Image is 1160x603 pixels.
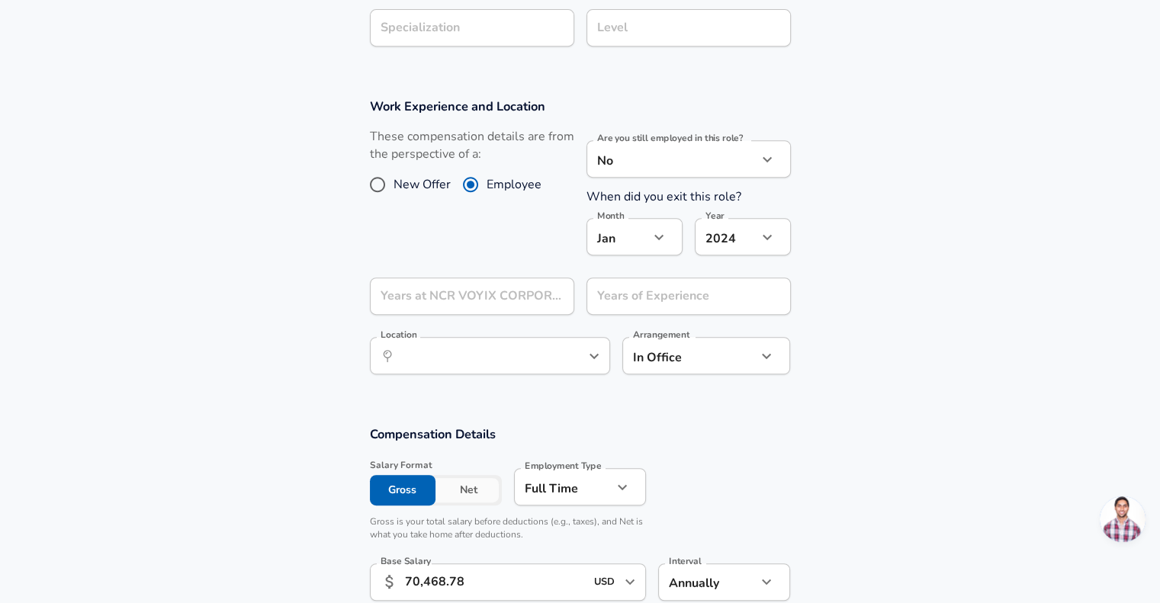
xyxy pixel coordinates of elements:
[619,571,641,592] button: Open
[370,98,791,115] h3: Work Experience and Location
[593,16,784,40] input: L3
[658,563,757,601] div: Annually
[370,128,574,163] label: These compensation details are from the perspective of a:
[487,175,541,194] span: Employee
[597,211,624,220] label: Month
[669,556,702,566] label: Interval
[597,133,743,143] label: Are you still employed in this role?
[381,330,416,339] label: Location
[586,140,757,178] div: No
[525,461,602,470] label: Employment Type
[1100,496,1146,542] div: Open chat
[370,515,647,541] p: Gross is your total salary before deductions (e.g., taxes), and Net is what you take home after d...
[370,277,541,315] input: 0
[405,563,586,601] input: 100,000
[705,211,725,220] label: Year
[514,468,612,505] div: Full Time
[381,556,431,566] label: Base Salary
[370,9,574,47] input: Specialization
[695,218,757,255] div: 2024
[370,475,436,505] button: Gross
[586,277,757,315] input: 7
[622,337,734,374] div: In Office
[370,425,791,443] h3: Compensation Details
[586,188,741,205] label: When did you exit this role?
[394,175,451,194] span: New Offer
[586,218,649,255] div: Jan
[590,570,620,594] input: USD
[435,475,502,505] button: Net
[633,330,689,339] label: Arrangement
[583,345,605,367] button: Open
[370,459,502,472] span: Salary Format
